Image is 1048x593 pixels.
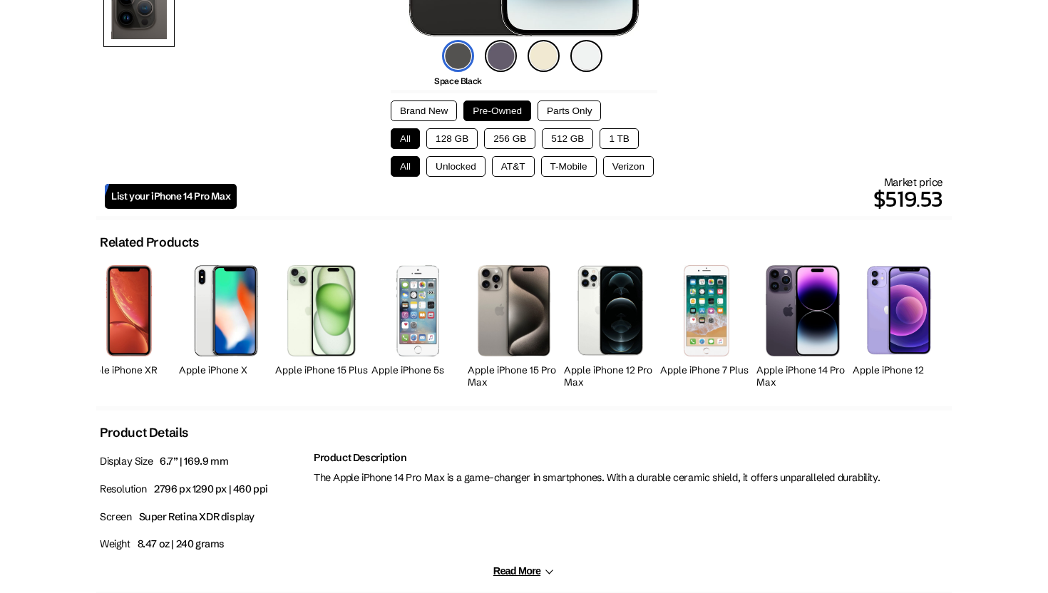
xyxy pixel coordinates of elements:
img: iPhone 7 Plus [684,265,729,356]
h2: Apple iPhone 15 Plus [275,364,368,376]
a: List your iPhone 14 Pro Max [105,184,237,209]
a: iPhone 12 Apple iPhone 12 [853,257,945,392]
img: iPhone 14 Pro Max [766,265,840,356]
a: iPhone 5s Apple iPhone 5s [371,257,464,392]
h2: Apple iPhone 5s [371,364,464,376]
p: $519.53 [237,182,943,216]
button: AT&T [492,156,535,177]
button: 256 GB [484,128,535,149]
button: 128 GB [426,128,478,149]
img: deep-purple-icon [485,40,517,72]
span: 6.7” | 169.9 mm [160,455,228,468]
p: Screen [100,507,307,527]
h2: Related Products [100,234,199,250]
button: 512 GB [542,128,593,149]
button: T-Mobile [541,156,597,177]
h2: Apple iPhone XR [83,364,175,376]
p: The Apple iPhone 14 Pro Max is a game-changer in smartphones. With a durable ceramic shield, it o... [314,468,948,488]
img: iPhone XR [106,265,153,356]
h2: Product Description [314,451,948,464]
img: space-black-icon [442,40,474,72]
img: silver-icon [570,40,602,72]
button: All [391,156,420,177]
p: Display Size [100,451,307,472]
a: iPhone XR Apple iPhone XR [83,257,175,392]
a: iPhone X Apple iPhone X [179,257,272,392]
a: iPhone 14 Pro Max Apple iPhone 14 Pro Max [756,257,849,392]
button: Pre-Owned [463,100,531,121]
p: Resolution [100,479,307,500]
button: All [391,128,420,149]
h2: Apple iPhone 15 Pro Max [468,364,560,388]
img: iPhone 5s [396,265,440,356]
img: iPhone 12 Pro Max [577,265,643,356]
img: iPhone 15 Pro Max [478,265,551,356]
span: 2796 px 1290 px | 460 ppi [154,483,268,495]
button: Read More [493,565,555,577]
div: Market price [237,175,943,216]
span: Space Black [434,76,482,86]
h2: Apple iPhone 12 [853,364,945,376]
a: iPhone 7 Plus Apple iPhone 7 Plus [660,257,753,392]
button: Brand New [391,100,457,121]
h2: Product Details [100,425,188,440]
img: gold-icon [528,40,560,72]
p: Weight [100,534,307,555]
img: iPhone 12 [866,265,933,356]
a: iPhone 15 Plus Apple iPhone 15 Plus [275,257,368,392]
button: 1 TB [600,128,638,149]
h2: Apple iPhone 14 Pro Max [756,364,849,388]
button: Parts Only [538,100,601,121]
h2: Apple iPhone 7 Plus [660,364,753,376]
img: iPhone X [192,265,258,356]
a: iPhone 15 Pro Max Apple iPhone 15 Pro Max [468,257,560,392]
button: Verizon [603,156,654,177]
h2: Apple iPhone 12 Pro Max [564,364,657,388]
span: 8.47 oz | 240 grams [138,537,225,550]
span: Super Retina XDR display [139,510,255,523]
h2: Apple iPhone X [179,364,272,376]
img: iPhone 15 Plus [287,265,355,356]
button: Unlocked [426,156,486,177]
a: iPhone 12 Pro Max Apple iPhone 12 Pro Max [564,257,657,392]
span: List your iPhone 14 Pro Max [111,190,230,202]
